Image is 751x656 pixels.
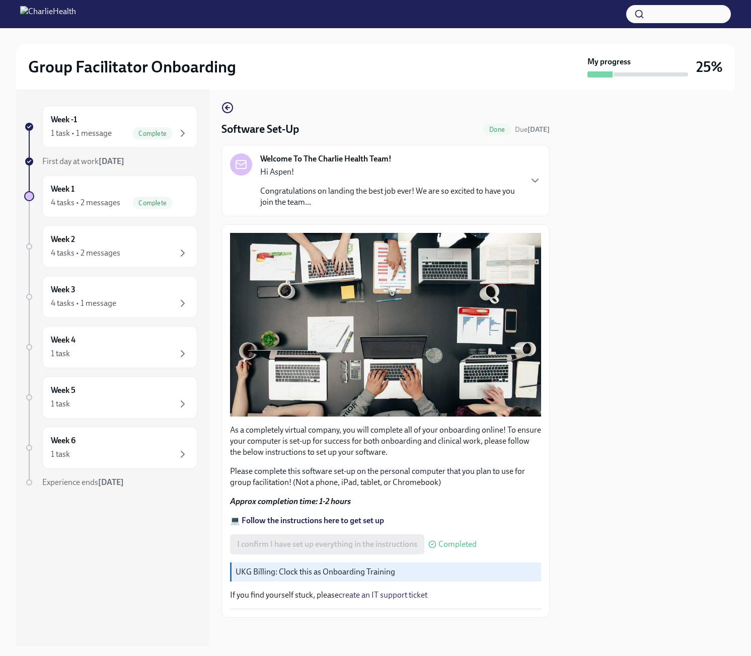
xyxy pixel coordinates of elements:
[483,126,511,133] span: Done
[98,477,124,487] strong: [DATE]
[24,106,197,148] a: Week -11 task • 1 messageComplete
[24,326,197,368] a: Week 41 task
[230,466,541,488] p: Please complete this software set-up on the personal computer that you plan to use for group faci...
[28,57,236,77] h2: Group Facilitator Onboarding
[51,248,120,259] div: 4 tasks • 2 messages
[236,566,537,578] p: UKG Billing: Clock this as Onboarding Training
[51,435,76,446] h6: Week 6
[99,156,124,166] strong: [DATE]
[24,156,197,167] a: First day at work[DATE]
[260,186,521,208] p: Congratulations on landing the best job ever! We are so excited to have you join the team...
[230,497,351,506] strong: Approx completion time: 1-2 hours
[132,199,173,207] span: Complete
[24,376,197,419] a: Week 51 task
[24,427,197,469] a: Week 61 task
[587,56,631,67] strong: My progress
[24,276,197,318] a: Week 34 tasks • 1 message
[515,125,550,134] span: September 3rd, 2025 09:00
[515,125,550,134] span: Due
[51,284,76,295] h6: Week 3
[438,540,477,548] span: Completed
[260,167,521,178] p: Hi Aspen!
[51,298,116,309] div: 4 tasks • 1 message
[221,122,299,137] h4: Software Set-Up
[51,449,70,460] div: 1 task
[51,398,70,409] div: 1 task
[528,125,550,134] strong: [DATE]
[51,234,75,245] h6: Week 2
[24,225,197,268] a: Week 24 tasks • 2 messages
[51,335,76,346] h6: Week 4
[230,590,541,601] p: If you find yourself stuck, please
[20,6,76,22] img: CharlieHealth
[51,385,76,396] h6: Week 5
[230,516,384,525] a: 💻 Follow the instructions here to get set up
[42,156,124,166] span: First day at work
[24,175,197,217] a: Week 14 tasks • 2 messagesComplete
[696,58,723,76] h3: 25%
[132,130,173,137] span: Complete
[230,425,541,458] p: As a completely virtual company, you will complete all of your onboarding online! To ensure your ...
[42,477,124,487] span: Experience ends
[51,197,120,208] div: 4 tasks • 2 messages
[51,348,70,359] div: 1 task
[51,114,77,125] h6: Week -1
[339,590,427,600] a: create an IT support ticket
[260,153,392,165] strong: Welcome To The Charlie Health Team!
[51,184,74,195] h6: Week 1
[51,128,112,139] div: 1 task • 1 message
[230,233,541,417] button: Zoom image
